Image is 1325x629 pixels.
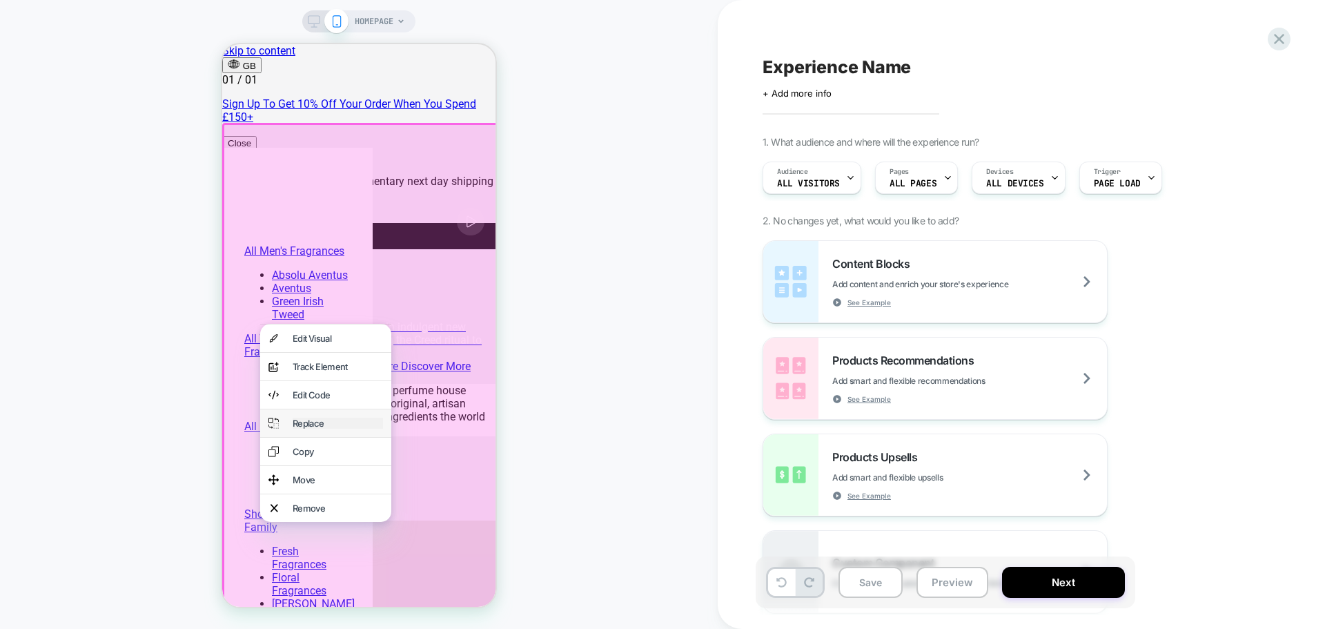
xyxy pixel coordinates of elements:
button: Preview [916,567,988,598]
button: Save [838,567,903,598]
span: 2. No changes yet, what would you like to add? [763,215,959,226]
img: remove element [48,458,56,470]
span: 1. What audience and where will the experience run? [763,136,979,148]
span: Products Recommendations [832,354,981,367]
span: Custom Component [832,556,941,570]
span: Add content and enrich your store's experience [832,279,1077,289]
div: Edit Code [70,345,161,356]
img: replace element [46,374,57,385]
span: + Add more info [763,88,832,99]
span: See Example [847,491,891,501]
img: move element [46,430,57,441]
span: Experience Name [763,57,911,77]
span: Trigger [1094,167,1121,177]
div: Copy [70,402,161,413]
span: Devices [986,167,1013,177]
span: HOMEPAGE [355,10,393,32]
div: Replace [70,374,161,385]
span: Products Upsells [832,450,924,464]
button: Next [1002,567,1125,598]
span: GB [21,17,34,27]
div: Edit Visual [70,289,161,300]
span: ALL DEVICES [986,179,1043,188]
span: Add smart and flexible recommendations [832,376,1054,386]
img: copy element [46,402,57,413]
span: Audience [777,167,808,177]
span: Add smart and flexible upsells [832,472,1012,483]
span: Content Blocks [832,257,916,271]
div: Move [70,430,161,441]
span: Pages [890,167,909,177]
img: edit code [46,345,57,356]
img: visual edit [46,289,57,300]
span: All Visitors [777,179,840,188]
div: Track Element [70,317,161,328]
span: See Example [847,394,891,404]
span: Page Load [1094,179,1141,188]
div: Remove [70,458,161,470]
span: See Example [847,298,891,307]
span: ALL PAGES [890,179,936,188]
